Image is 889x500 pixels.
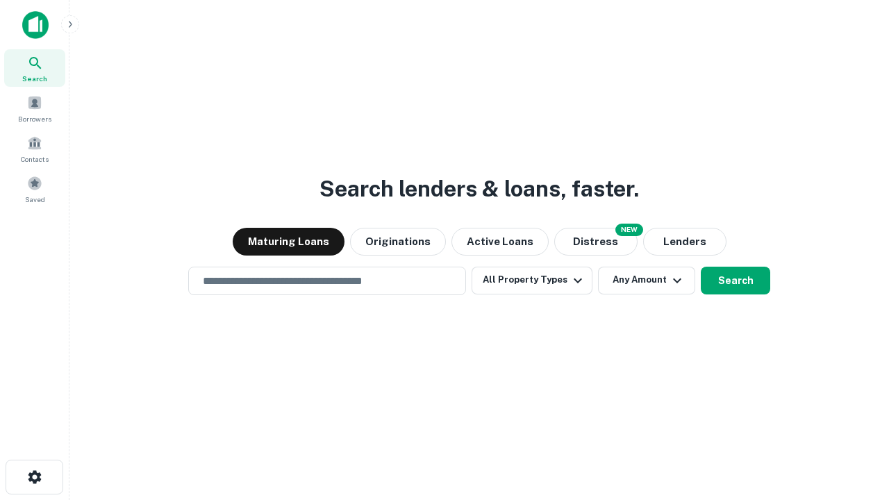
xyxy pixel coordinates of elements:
button: Maturing Loans [233,228,344,256]
button: Any Amount [598,267,695,294]
button: Search distressed loans with lien and other non-mortgage details. [554,228,638,256]
button: Lenders [643,228,726,256]
span: Search [22,73,47,84]
h3: Search lenders & loans, faster. [319,172,639,206]
span: Contacts [21,153,49,165]
button: Originations [350,228,446,256]
img: capitalize-icon.png [22,11,49,39]
span: Saved [25,194,45,205]
span: Borrowers [18,113,51,124]
button: Search [701,267,770,294]
div: NEW [615,224,643,236]
a: Search [4,49,65,87]
iframe: Chat Widget [820,389,889,456]
button: Active Loans [451,228,549,256]
a: Saved [4,170,65,208]
a: Borrowers [4,90,65,127]
a: Contacts [4,130,65,167]
button: All Property Types [472,267,592,294]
